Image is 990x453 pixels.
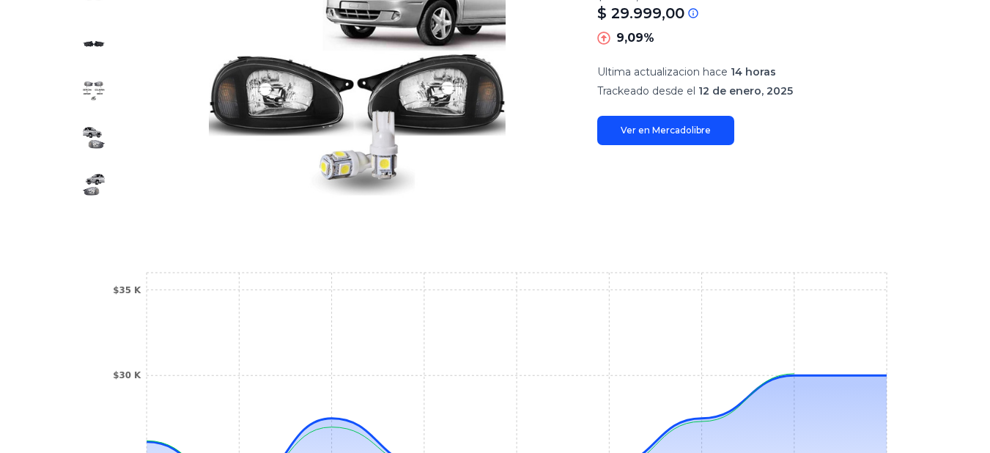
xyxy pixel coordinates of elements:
[597,84,695,97] span: Trackeado desde el
[597,116,734,145] a: Ver en Mercadolibre
[616,29,654,47] p: 9,09%
[113,285,141,295] tspan: $35 K
[698,84,793,97] span: 12 de enero, 2025
[82,32,106,56] img: Juego De Optica Chevrolet Corsa Fondo Negro Kit X2
[597,65,728,78] span: Ultima actualizacion hace
[731,65,776,78] span: 14 horas
[597,3,684,23] p: $ 29.999,00
[113,370,141,380] tspan: $30 K
[82,173,106,196] img: Juego De Optica Chevrolet Corsa Fondo Negro Kit X2
[82,79,106,103] img: Juego De Optica Chevrolet Corsa Fondo Negro Kit X2
[82,126,106,150] img: Juego De Optica Chevrolet Corsa Fondo Negro Kit X2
